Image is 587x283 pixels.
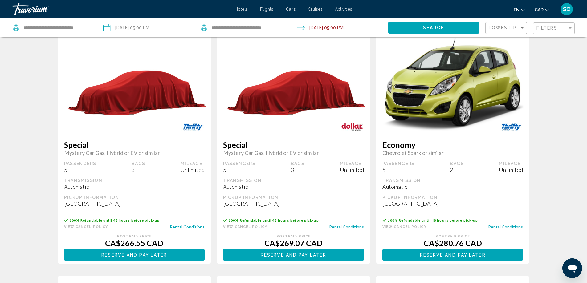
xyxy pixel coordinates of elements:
[514,7,520,12] span: en
[223,249,364,261] button: Reserve and pay later
[382,224,426,230] button: View Cancel Policy
[223,224,267,230] button: View Cancel Policy
[291,166,305,173] div: 3
[170,224,205,230] button: Rental Conditions
[260,7,273,12] a: Flights
[382,149,523,156] span: Chevrolet Spark or similar
[181,166,205,173] div: Unlimited
[223,195,364,200] div: Pickup Information
[229,218,319,222] span: 100% Refundable until 48 hours before pick-up
[514,5,525,14] button: Change language
[64,234,205,238] div: Postpaid Price
[535,7,544,12] span: CAD
[64,140,205,149] span: Special
[101,253,167,257] span: Reserve and pay later
[223,161,255,166] div: Passengers
[494,120,529,134] img: THRIFTY
[382,195,523,200] div: Pickup Information
[382,161,415,166] div: Passengers
[382,178,523,183] div: Transmission
[340,161,364,166] div: Mileage
[499,166,523,173] div: Unlimited
[488,224,523,230] button: Rental Conditions
[132,166,145,173] div: 3
[536,26,557,30] span: Filters
[562,258,582,278] iframe: Button to launch messaging window
[64,224,108,230] button: View Cancel Policy
[329,224,364,230] button: Rental Conditions
[563,6,571,12] span: SO
[64,238,205,248] div: CA$266.55 CAD
[382,234,523,238] div: Postpaid Price
[103,18,149,37] button: Pickup date: Sep 03, 2025 05:00 PM
[382,238,523,248] div: CA$280.76 CAD
[223,251,364,257] a: Reserve and pay later
[64,161,96,166] div: Passengers
[423,26,445,30] span: Search
[223,178,364,183] div: Transmission
[489,25,528,30] span: Lowest Price
[181,161,205,166] div: Mileage
[223,140,364,149] span: Special
[217,42,370,127] img: primary.png
[308,7,323,12] a: Cruises
[382,140,523,149] span: Economy
[499,161,523,166] div: Mileage
[291,161,305,166] div: Bags
[64,249,205,261] button: Reserve and pay later
[235,7,248,12] a: Hotels
[12,3,229,15] a: Travorium
[58,42,211,127] img: primary.png
[335,7,352,12] a: Activities
[533,22,575,35] button: Filter
[388,22,479,33] button: Search
[450,166,464,173] div: 2
[223,183,364,190] div: Automatic
[420,253,486,257] span: Reserve and pay later
[382,166,415,173] div: 5
[64,200,205,207] div: [GEOGRAPHIC_DATA]
[376,27,529,142] img: primary.png
[297,18,344,37] button: Drop-off date: Sep 07, 2025 05:00 PM
[64,195,205,200] div: Pickup Information
[175,120,211,134] img: THRIFTY
[223,200,364,207] div: [GEOGRAPHIC_DATA]
[382,249,523,261] button: Reserve and pay later
[450,161,464,166] div: Bags
[388,218,478,222] span: 100% Refundable until 48 hours before pick-up
[223,238,364,248] div: CA$269.07 CAD
[489,26,525,31] mat-select: Sort by
[559,3,575,16] button: User Menu
[382,251,523,257] a: Reserve and pay later
[535,5,549,14] button: Change currency
[340,166,364,173] div: Unlimited
[223,149,364,156] span: Mystery Car Gas, Hybrid or EV or similar
[286,7,296,12] a: Cars
[132,161,145,166] div: Bags
[64,149,205,156] span: Mystery Car Gas, Hybrid or EV or similar
[64,178,205,183] div: Transmission
[223,166,255,173] div: 5
[335,120,370,134] img: DOLLAR
[70,218,160,222] span: 100% Refundable until 48 hours before pick-up
[223,234,364,238] div: Postpaid Price
[64,251,205,257] a: Reserve and pay later
[64,183,205,190] div: Automatic
[64,166,96,173] div: 5
[382,200,523,207] div: [GEOGRAPHIC_DATA]
[382,183,523,190] div: Automatic
[261,253,326,257] span: Reserve and pay later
